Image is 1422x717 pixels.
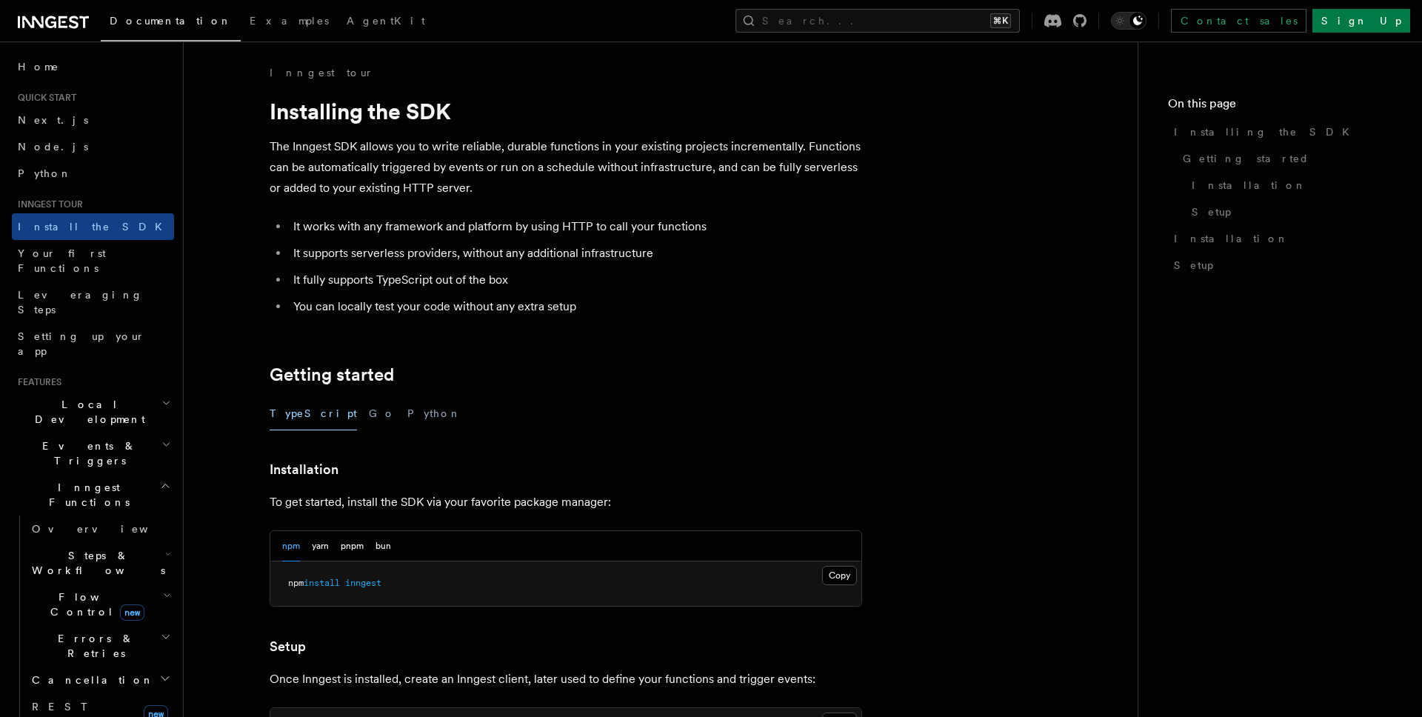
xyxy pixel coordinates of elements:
button: Python [407,397,461,430]
a: Installing the SDK [1168,119,1392,145]
span: Setup [1192,204,1231,219]
a: Examples [241,4,338,40]
a: Setup [270,636,306,657]
li: It supports serverless providers, without any additional infrastructure [289,243,862,264]
span: Setup [1174,258,1213,273]
span: inngest [345,578,381,588]
a: Getting started [270,364,394,385]
button: bun [375,531,391,561]
span: Installation [1174,231,1289,246]
span: new [120,604,144,621]
button: Errors & Retries [26,625,174,667]
a: Next.js [12,107,174,133]
a: Installation [1168,225,1392,252]
button: Events & Triggers [12,433,174,474]
p: Once Inngest is installed, create an Inngest client, later used to define your functions and trig... [270,669,862,690]
a: Setting up your app [12,323,174,364]
span: Cancellation [26,673,154,687]
span: npm [288,578,304,588]
button: Copy [822,566,857,585]
span: Next.js [18,114,88,126]
span: AgentKit [347,15,425,27]
span: Setting up your app [18,330,145,357]
span: Inngest tour [12,199,83,210]
span: Leveraging Steps [18,289,143,316]
a: Overview [26,516,174,542]
kbd: ⌘K [990,13,1011,28]
a: Setup [1186,199,1392,225]
a: Python [12,160,174,187]
span: Flow Control [26,590,163,619]
a: Setup [1168,252,1392,279]
span: Installation [1192,178,1306,193]
a: Node.js [12,133,174,160]
span: Install the SDK [18,221,171,233]
span: Events & Triggers [12,438,161,468]
span: Getting started [1183,151,1309,166]
button: Local Development [12,391,174,433]
li: It fully supports TypeScript out of the box [289,270,862,290]
span: Documentation [110,15,232,27]
a: Install the SDK [12,213,174,240]
li: You can locally test your code without any extra setup [289,296,862,317]
span: Errors & Retries [26,631,161,661]
p: The Inngest SDK allows you to write reliable, durable functions in your existing projects increme... [270,136,862,199]
button: TypeScript [270,397,357,430]
h1: Installing the SDK [270,98,862,124]
a: Home [12,53,174,80]
span: Home [18,59,59,74]
span: Local Development [12,397,161,427]
span: Features [12,376,61,388]
a: Sign Up [1312,9,1410,33]
p: To get started, install the SDK via your favorite package manager: [270,492,862,513]
a: AgentKit [338,4,434,40]
button: Flow Controlnew [26,584,174,625]
button: yarn [312,531,329,561]
a: Leveraging Steps [12,281,174,323]
span: Inngest Functions [12,480,160,510]
span: Overview [32,523,184,535]
a: Getting started [1177,145,1392,172]
span: Installing the SDK [1174,124,1358,139]
span: Your first Functions [18,247,106,274]
a: Contact sales [1171,9,1306,33]
span: Node.js [18,141,88,153]
button: Search...⌘K [735,9,1020,33]
button: pnpm [341,531,364,561]
span: Python [18,167,72,179]
span: Steps & Workflows [26,548,165,578]
h4: On this page [1168,95,1392,119]
a: Documentation [101,4,241,41]
li: It works with any framework and platform by using HTTP to call your functions [289,216,862,237]
button: Steps & Workflows [26,542,174,584]
button: npm [282,531,300,561]
span: Examples [250,15,329,27]
span: Quick start [12,92,76,104]
button: Toggle dark mode [1111,12,1146,30]
button: Cancellation [26,667,174,693]
a: Your first Functions [12,240,174,281]
button: Go [369,397,395,430]
a: Inngest tour [270,65,373,80]
span: install [304,578,340,588]
a: Installation [1186,172,1392,199]
a: Installation [270,459,338,480]
button: Inngest Functions [12,474,174,516]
